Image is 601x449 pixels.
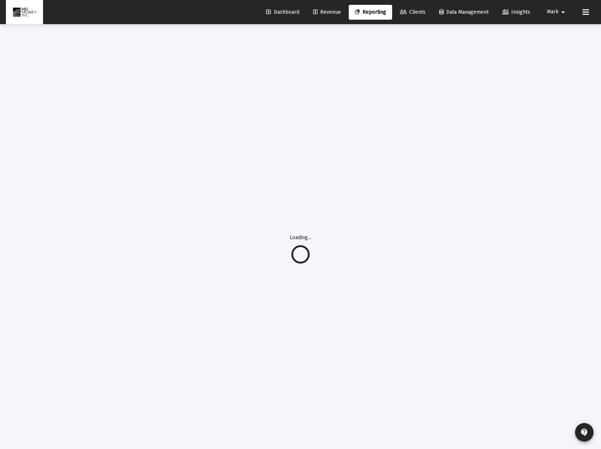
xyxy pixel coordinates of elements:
[313,9,341,15] span: Revenue
[580,428,589,437] mat-icon: contact_support
[538,4,577,19] button: Mark
[394,5,431,20] a: Clients
[266,9,299,15] span: Dashboard
[433,5,495,20] a: Data Management
[12,5,37,20] img: Dashboard
[559,5,568,20] mat-icon: arrow_drop_down
[400,9,426,15] span: Clients
[260,5,305,20] a: Dashboard
[439,9,489,15] span: Data Management
[547,9,559,15] span: Mark
[355,9,386,15] span: Reporting
[307,5,347,20] a: Revenue
[496,5,536,20] a: Insights
[349,5,392,20] a: Reporting
[502,9,530,15] span: Insights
